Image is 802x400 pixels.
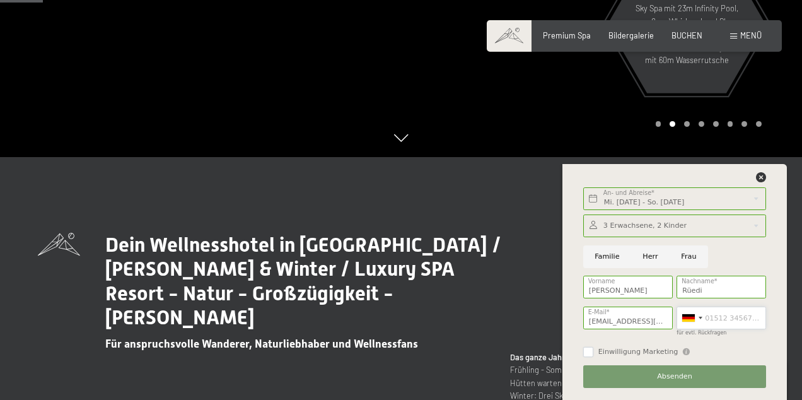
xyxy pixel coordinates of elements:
[598,347,678,357] span: Einwilligung Marketing
[656,121,661,127] div: Carousel Page 1
[105,338,418,350] span: Für anspruchsvolle Wanderer, Naturliebhaber und Wellnessfans
[583,365,766,388] button: Absenden
[677,307,766,329] input: 01512 3456789
[608,30,654,40] a: Bildergalerie
[740,30,762,40] span: Menü
[657,372,692,382] span: Absenden
[671,30,702,40] a: BUCHEN
[677,307,706,329] div: Germany (Deutschland): +49
[677,330,726,336] label: für evtl. Rückfragen
[699,121,704,127] div: Carousel Page 4
[713,121,719,127] div: Carousel Page 5
[756,121,762,127] div: Carousel Page 8
[651,121,762,127] div: Carousel Pagination
[543,30,591,40] a: Premium Spa
[670,121,675,127] div: Carousel Page 2 (Current Slide)
[510,352,718,362] strong: Das ganze Jahr geöffnet – und jeden Moment ein Erlebnis!
[741,121,747,127] div: Carousel Page 7
[728,121,733,127] div: Carousel Page 6
[684,121,690,127] div: Carousel Page 3
[105,233,501,329] span: Dein Wellnesshotel in [GEOGRAPHIC_DATA] / [PERSON_NAME] & Winter / Luxury SPA Resort - Natur - Gr...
